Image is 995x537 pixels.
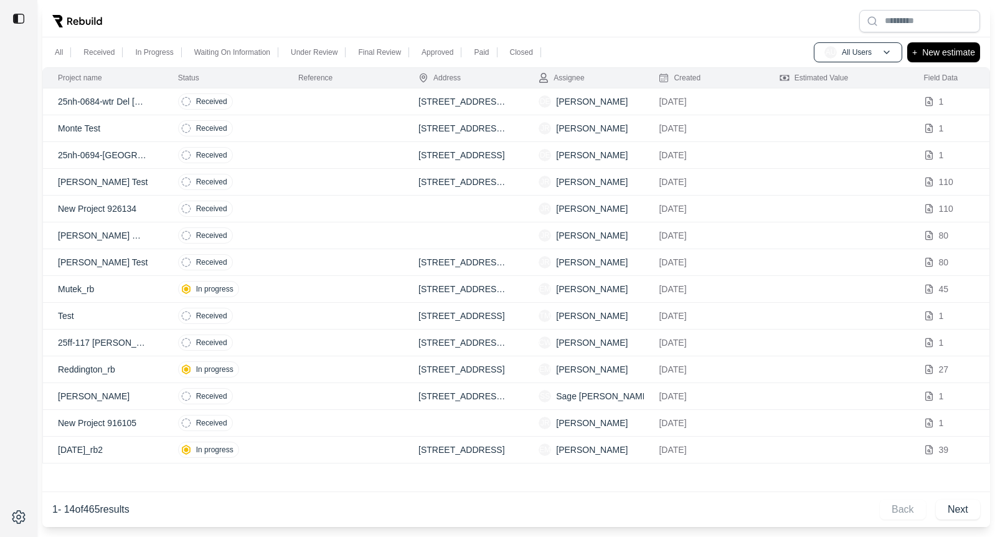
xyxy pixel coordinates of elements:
[181,284,191,294] img: in-progress.svg
[539,95,551,108] span: DE
[58,363,148,376] p: Reddington_rb
[196,230,227,240] p: Received
[58,95,148,108] p: 25nh-0684-wtr Del [PERSON_NAME]
[912,45,917,60] p: +
[58,149,148,161] p: 25nh-0694-[GEOGRAPHIC_DATA]
[403,115,524,142] td: [STREET_ADDRESS][US_STATE]
[58,122,148,135] p: Monte Test
[181,364,191,374] img: in-progress.svg
[659,256,749,268] p: [DATE]
[939,336,944,349] p: 1
[936,500,980,520] button: Next
[403,383,524,410] td: [STREET_ADDRESS][PERSON_NAME]
[196,418,227,428] p: Received
[58,444,148,456] p: [DATE]_rb2
[556,176,628,188] p: [PERSON_NAME]
[939,229,949,242] p: 80
[510,47,533,57] p: Closed
[418,73,461,83] div: Address
[539,283,551,295] span: EM
[556,444,628,456] p: [PERSON_NAME]
[659,122,749,135] p: [DATE]
[556,202,628,215] p: [PERSON_NAME]
[842,47,872,57] p: All Users
[939,390,944,402] p: 1
[196,391,227,401] p: Received
[659,283,749,295] p: [DATE]
[196,445,233,455] p: In progress
[181,445,191,455] img: in-progress.svg
[556,95,628,108] p: [PERSON_NAME]
[403,276,524,303] td: [STREET_ADDRESS][PERSON_NAME]
[194,47,270,57] p: Waiting On Information
[55,47,63,57] p: All
[539,336,551,349] span: CW
[12,12,25,25] img: toggle sidebar
[907,42,980,62] button: +New estimate
[539,310,551,322] span: TM
[659,95,749,108] p: [DATE]
[403,142,524,169] td: [STREET_ADDRESS]
[196,284,233,294] p: In progress
[659,229,749,242] p: [DATE]
[556,283,628,295] p: [PERSON_NAME]
[659,417,749,429] p: [DATE]
[659,390,749,402] p: [DATE]
[58,336,148,349] p: 25ff-117 [PERSON_NAME] Test
[178,73,199,83] div: Status
[939,256,949,268] p: 80
[939,202,953,215] p: 110
[939,122,944,135] p: 1
[58,256,148,268] p: [PERSON_NAME] Test
[659,149,749,161] p: [DATE]
[539,390,551,402] span: SS
[939,444,949,456] p: 39
[939,363,949,376] p: 27
[539,363,551,376] span: EM
[556,149,628,161] p: [PERSON_NAME]
[539,176,551,188] span: JR
[52,502,130,517] p: 1 - 14 of 465 results
[556,256,628,268] p: [PERSON_NAME]
[539,256,551,268] span: JR
[659,73,700,83] div: Created
[403,88,524,115] td: [STREET_ADDRESS][PERSON_NAME]
[922,45,975,60] p: New estimate
[539,229,551,242] span: JR
[135,47,173,57] p: In Progress
[58,202,148,215] p: New Project 926134
[539,73,584,83] div: Assignee
[83,47,115,57] p: Received
[539,444,551,456] span: EM
[403,330,524,356] td: [STREET_ADDRESS][PERSON_NAME]
[196,338,227,348] p: Received
[939,310,944,322] p: 1
[58,73,102,83] div: Project name
[196,123,227,133] p: Received
[939,149,944,161] p: 1
[539,417,551,429] span: JR
[358,47,401,57] p: Final Review
[474,47,489,57] p: Paid
[422,47,453,57] p: Approved
[291,47,337,57] p: Under Review
[556,417,628,429] p: [PERSON_NAME]
[298,73,332,83] div: Reference
[556,122,628,135] p: [PERSON_NAME]
[58,176,148,188] p: [PERSON_NAME] Test
[196,150,227,160] p: Received
[556,336,628,349] p: [PERSON_NAME]
[659,444,749,456] p: [DATE]
[196,177,227,187] p: Received
[403,169,524,196] td: [STREET_ADDRESS][US_STATE]
[556,310,628,322] p: [PERSON_NAME]
[780,73,849,83] div: Estimated Value
[539,149,551,161] span: DE
[939,283,949,295] p: 45
[539,202,551,215] span: JR
[196,97,227,107] p: Received
[659,310,749,322] p: [DATE]
[659,363,749,376] p: [DATE]
[52,15,102,27] img: Rebuild
[659,336,749,349] p: [DATE]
